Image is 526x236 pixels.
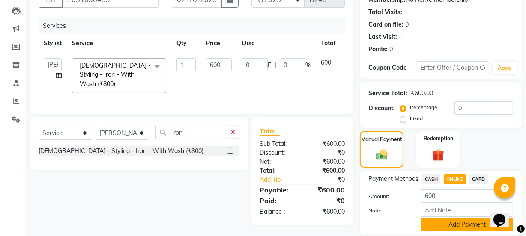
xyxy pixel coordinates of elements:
a: x [115,80,119,88]
img: _cash.svg [373,148,391,162]
button: Add Payment [421,218,513,231]
div: Last Visit: [368,32,397,41]
div: Points: [368,45,388,54]
input: Search or Scan [155,126,227,139]
div: Coupon Code [368,63,417,72]
div: ₹0 [302,195,351,206]
span: [DEMOGRAPHIC_DATA] - Styling - Iron - With Wash (₹800) [80,62,151,88]
div: Discount: [368,104,395,113]
div: ₹600.00 [302,185,351,195]
input: Enter Offer / Coupon Code [417,61,489,74]
div: Sub Total: [254,139,302,148]
div: ₹600.00 [411,89,433,98]
label: Note: [362,207,415,215]
th: Stylist [39,34,67,53]
div: ₹600.00 [302,139,351,148]
label: Percentage [410,103,437,111]
div: ₹600.00 [302,157,351,166]
span: Total [260,127,280,136]
span: | [275,61,276,70]
div: Discount: [254,148,302,157]
div: Services [39,18,351,34]
div: Net: [254,157,302,166]
div: ₹0 [302,148,351,157]
iframe: chat widget [490,202,517,227]
label: Manual Payment [361,136,402,143]
span: 600 [321,59,331,66]
th: Total [316,34,341,53]
div: [DEMOGRAPHIC_DATA] - Styling - Iron - With Wash (₹800) [39,147,203,156]
a: Add Tip [254,175,311,184]
input: Add Note [421,204,513,217]
th: Qty [171,34,201,53]
label: Redemption [424,135,453,142]
label: Amount: [362,192,415,200]
div: ₹0 [311,175,351,184]
th: Price [201,34,237,53]
span: % [305,61,311,70]
div: ₹600.00 [302,166,351,175]
div: 0 [389,45,393,54]
label: Fixed [410,115,423,122]
div: Service Total: [368,89,407,98]
div: Payable: [254,185,302,195]
th: Service [67,34,171,53]
div: Card on file: [368,20,403,29]
th: Action [341,34,369,53]
div: 0 [405,20,409,29]
span: CARD [469,174,488,184]
div: Paid: [254,195,302,206]
img: _gift.svg [428,147,448,162]
span: ONLINE [444,174,466,184]
button: Apply [493,62,517,74]
th: Disc [237,34,316,53]
span: F [268,61,271,70]
div: Balance : [254,207,302,216]
div: - [399,32,401,41]
div: ₹600.00 [302,207,351,216]
div: Total Visits: [368,8,402,17]
span: Payment Methods [368,174,418,183]
input: Amount [421,189,513,203]
span: CASH [422,174,440,184]
div: Total: [254,166,302,175]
